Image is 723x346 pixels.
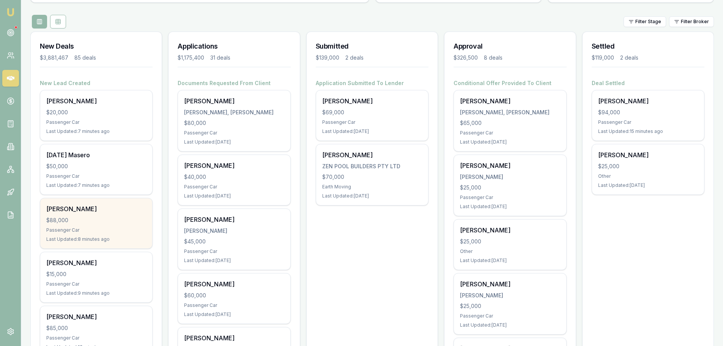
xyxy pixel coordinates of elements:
div: [PERSON_NAME] [46,312,146,321]
div: $25,000 [598,163,698,170]
h3: New Deals [40,41,153,52]
div: Last Updated: 7 minutes ago [46,182,146,188]
div: $50,000 [46,163,146,170]
button: Filter Broker [669,16,714,27]
div: $88,000 [46,216,146,224]
div: [PERSON_NAME] [184,280,284,289]
div: Passenger Car [598,119,698,125]
button: Filter Stage [624,16,666,27]
div: $69,000 [322,109,422,116]
span: Filter Broker [681,19,709,25]
div: Passenger Car [184,302,284,308]
div: 2 deals [345,54,364,62]
div: 31 deals [210,54,230,62]
div: [DATE] Masero [46,150,146,160]
div: [PERSON_NAME] [184,227,284,235]
div: Last Updated: [DATE] [460,322,560,328]
div: Last Updated: [DATE] [322,128,422,134]
div: Passenger Car [184,130,284,136]
div: $80,000 [184,119,284,127]
div: Last Updated: [DATE] [460,204,560,210]
div: [PERSON_NAME] [598,96,698,106]
div: $1,175,400 [178,54,204,62]
div: Last Updated: 15 minutes ago [598,128,698,134]
h3: Submitted [316,41,428,52]
div: $15,000 [46,270,146,278]
div: Last Updated: [DATE] [184,311,284,318]
div: $85,000 [46,324,146,332]
div: Passenger Car [46,173,146,179]
div: Passenger Car [46,119,146,125]
h4: Deal Settled [592,79,704,87]
div: [PERSON_NAME] [460,226,560,235]
div: [PERSON_NAME] [184,161,284,170]
div: $3,881,467 [40,54,68,62]
div: ZEN POOL BUILDERS PTY LTD [322,163,422,170]
div: [PERSON_NAME] [460,280,560,289]
div: $25,000 [460,238,560,245]
h4: Documents Requested From Client [178,79,290,87]
div: [PERSON_NAME] [322,96,422,106]
h4: New Lead Created [40,79,153,87]
div: $139,000 [316,54,339,62]
div: 2 deals [620,54,638,62]
div: Last Updated: [DATE] [184,193,284,199]
div: $25,000 [460,184,560,191]
div: Last Updated: [DATE] [322,193,422,199]
div: $25,000 [460,302,560,310]
div: Passenger Car [460,130,560,136]
div: [PERSON_NAME] [184,333,284,343]
div: $40,000 [184,173,284,181]
div: Passenger Car [184,248,284,254]
span: Filter Stage [635,19,661,25]
div: Last Updated: 8 minutes ago [46,236,146,242]
div: Last Updated: 7 minutes ago [46,128,146,134]
div: $326,500 [454,54,478,62]
div: Other [460,248,560,254]
div: Other [598,173,698,179]
div: Last Updated: [DATE] [460,139,560,145]
h3: Applications [178,41,290,52]
div: [PERSON_NAME] [46,96,146,106]
div: Passenger Car [46,281,146,287]
div: [PERSON_NAME] [598,150,698,160]
div: [PERSON_NAME] [184,96,284,106]
div: Passenger Car [46,227,146,233]
div: $119,000 [592,54,614,62]
div: $45,000 [184,238,284,245]
div: Passenger Car [184,184,284,190]
h4: Application Submitted To Lender [316,79,428,87]
div: Last Updated: [DATE] [598,182,698,188]
div: Passenger Car [460,194,560,201]
div: [PERSON_NAME] [322,150,422,160]
div: [PERSON_NAME] [46,258,146,267]
div: [PERSON_NAME] [46,204,146,213]
div: Earth Moving [322,184,422,190]
h3: Settled [592,41,704,52]
div: Last Updated: [DATE] [460,258,560,264]
div: 85 deals [74,54,96,62]
div: $60,000 [184,292,284,299]
h3: Approval [454,41,566,52]
div: Last Updated: [DATE] [184,139,284,145]
div: 8 deals [484,54,502,62]
div: [PERSON_NAME], [PERSON_NAME] [184,109,284,116]
div: Passenger Car [46,335,146,341]
div: Passenger Car [322,119,422,125]
div: [PERSON_NAME] [184,215,284,224]
div: Passenger Car [460,313,560,319]
div: [PERSON_NAME] [460,173,560,181]
img: emu-icon-u.png [6,8,15,17]
div: Last Updated: [DATE] [184,258,284,264]
div: [PERSON_NAME] [460,161,560,170]
div: [PERSON_NAME] [460,292,560,299]
div: $20,000 [46,109,146,116]
div: [PERSON_NAME], [PERSON_NAME] [460,109,560,116]
div: Last Updated: 9 minutes ago [46,290,146,296]
div: $94,000 [598,109,698,116]
div: $65,000 [460,119,560,127]
h4: Conditional Offer Provided To Client [454,79,566,87]
div: [PERSON_NAME] [460,96,560,106]
div: $70,000 [322,173,422,181]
